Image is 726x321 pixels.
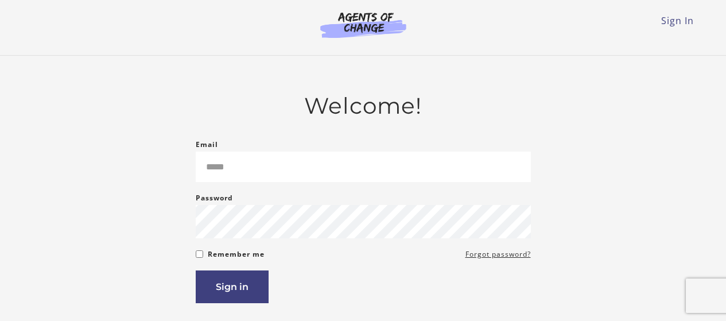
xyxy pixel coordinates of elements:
[196,92,531,119] h2: Welcome!
[465,247,531,261] a: Forgot password?
[308,11,418,38] img: Agents of Change Logo
[208,247,265,261] label: Remember me
[196,270,269,303] button: Sign in
[196,138,218,152] label: Email
[196,191,233,205] label: Password
[661,14,694,27] a: Sign In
